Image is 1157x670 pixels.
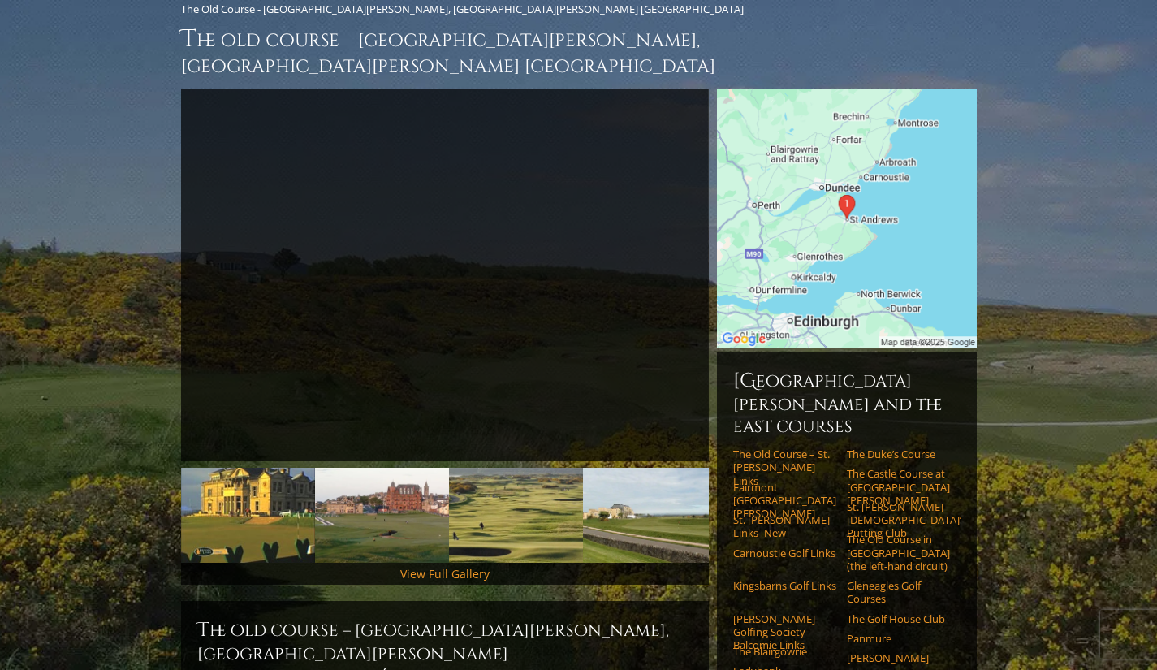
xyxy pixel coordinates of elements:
a: Kingsbarns Golf Links [733,579,836,592]
a: The Old Course – St. [PERSON_NAME] Links [733,447,836,487]
h1: The Old Course – [GEOGRAPHIC_DATA][PERSON_NAME], [GEOGRAPHIC_DATA][PERSON_NAME] [GEOGRAPHIC_DATA] [181,23,977,79]
a: [PERSON_NAME] Golfing Society Balcomie Links [733,612,836,652]
a: St. [PERSON_NAME] [DEMOGRAPHIC_DATA]’ Putting Club [847,500,950,540]
a: [PERSON_NAME] [847,651,950,664]
a: Gleneagles Golf Courses [847,579,950,606]
a: The Golf House Club [847,612,950,625]
a: The Castle Course at [GEOGRAPHIC_DATA][PERSON_NAME] [847,467,950,507]
a: The Old Course in [GEOGRAPHIC_DATA] (the left-hand circuit) [847,533,950,573]
h6: [GEOGRAPHIC_DATA][PERSON_NAME] and the East Courses [733,368,961,438]
a: St. [PERSON_NAME] Links–New [733,513,836,540]
a: The Blairgowrie [733,645,836,658]
a: Fairmont [GEOGRAPHIC_DATA][PERSON_NAME] [733,481,836,521]
img: Google Map of St Andrews Links, St Andrews, United Kingdom [717,89,977,348]
a: View Full Gallery [400,566,490,581]
a: Carnoustie Golf Links [733,547,836,560]
a: The Duke’s Course [847,447,950,460]
li: The Old Course - [GEOGRAPHIC_DATA][PERSON_NAME], [GEOGRAPHIC_DATA][PERSON_NAME] [GEOGRAPHIC_DATA] [181,2,750,16]
a: Panmure [847,632,950,645]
